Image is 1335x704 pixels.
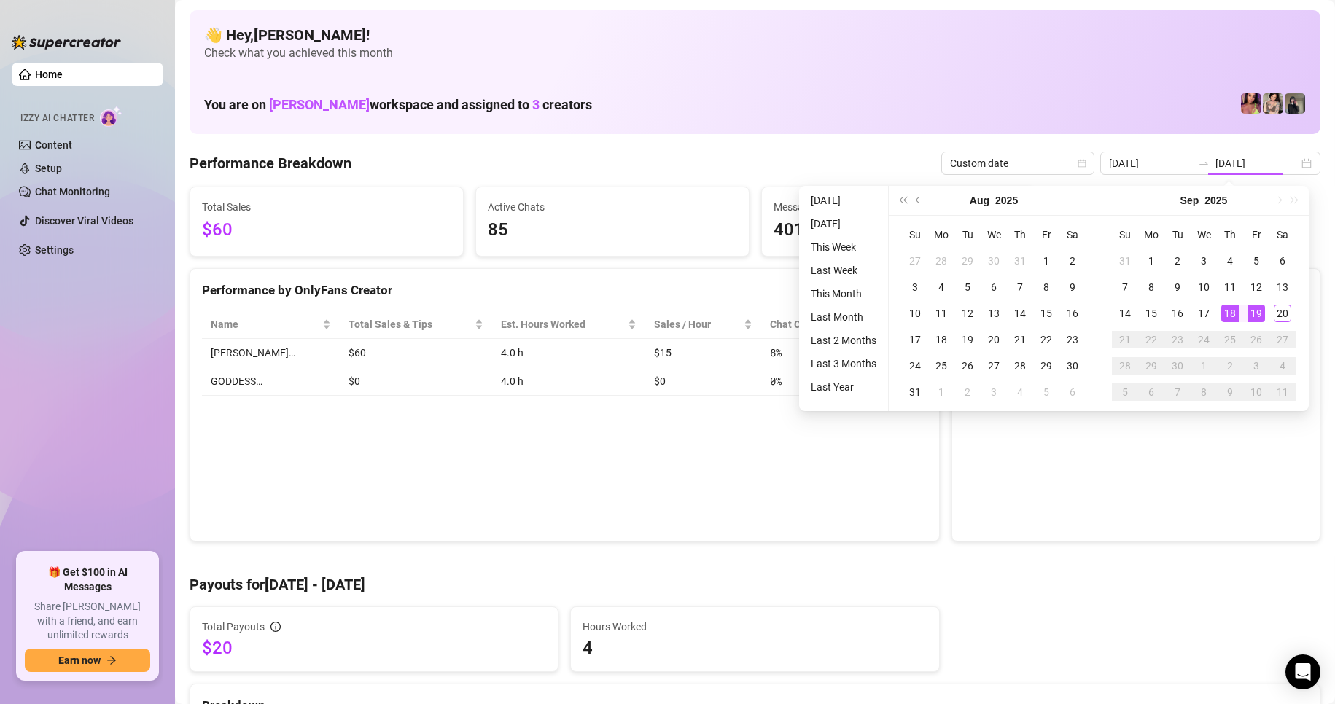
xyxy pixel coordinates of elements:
div: Sales by OnlyFans Creator [964,281,1308,300]
img: Anna [1285,93,1305,114]
span: Earn now [58,654,101,666]
h1: You are on workspace and assigned to creators [204,97,592,113]
th: Name [202,310,340,339]
span: 401 [774,216,1023,244]
a: Settings [35,244,74,256]
span: Messages Sent [774,199,1023,215]
span: Total Payouts [202,619,265,635]
span: $60 [202,216,451,244]
span: info-circle [270,622,281,632]
td: [PERSON_NAME]… [202,339,340,367]
span: Share [PERSON_NAME] with a friend, and earn unlimited rewards [25,600,150,643]
span: swap-right [1198,157,1210,169]
span: Active Chats [488,199,737,215]
td: $0 [645,367,761,396]
span: 3 [532,97,540,112]
span: Check what you achieved this month [204,45,1306,61]
h4: Performance Breakdown [190,153,351,173]
span: to [1198,157,1210,169]
span: 4 [583,636,927,660]
div: Open Intercom Messenger [1285,654,1320,689]
a: Content [35,139,72,151]
img: Jenna [1263,93,1283,114]
span: 85 [488,216,737,244]
span: $20 [202,636,546,660]
span: Sales / Hour [654,316,741,332]
div: Est. Hours Worked [501,316,625,332]
span: Total Sales & Tips [349,316,472,332]
img: GODDESS [1241,93,1261,114]
th: Chat Conversion [761,310,927,339]
a: Chat Monitoring [35,186,110,197]
td: $15 [645,339,761,367]
span: arrow-right [106,655,117,665]
td: GODDESS… [202,367,340,396]
th: Total Sales & Tips [340,310,492,339]
span: 🎁 Get $100 in AI Messages [25,566,150,594]
span: 8 % [770,345,793,361]
span: 0 % [770,373,793,389]
span: Custom date [950,152,1086,174]
h4: Payouts for [DATE] - [DATE] [190,574,1320,595]
span: Hours Worked [583,619,927,635]
span: Name [211,316,319,332]
span: Izzy AI Chatter [20,112,94,125]
span: Total Sales [202,199,451,215]
a: Discover Viral Videos [35,215,133,227]
a: Home [35,69,63,80]
img: AI Chatter [100,106,122,127]
span: [PERSON_NAME] [269,97,370,112]
td: 4.0 h [492,367,645,396]
span: calendar [1078,159,1086,168]
a: Setup [35,163,62,174]
th: Sales / Hour [645,310,761,339]
img: logo-BBDzfeDw.svg [12,35,121,50]
td: 4.0 h [492,339,645,367]
input: End date [1215,155,1299,171]
h4: 👋 Hey, [PERSON_NAME] ! [204,25,1306,45]
td: $0 [340,367,492,396]
span: Chat Conversion [770,316,907,332]
button: Earn nowarrow-right [25,649,150,672]
div: Performance by OnlyFans Creator [202,281,927,300]
input: Start date [1109,155,1192,171]
td: $60 [340,339,492,367]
